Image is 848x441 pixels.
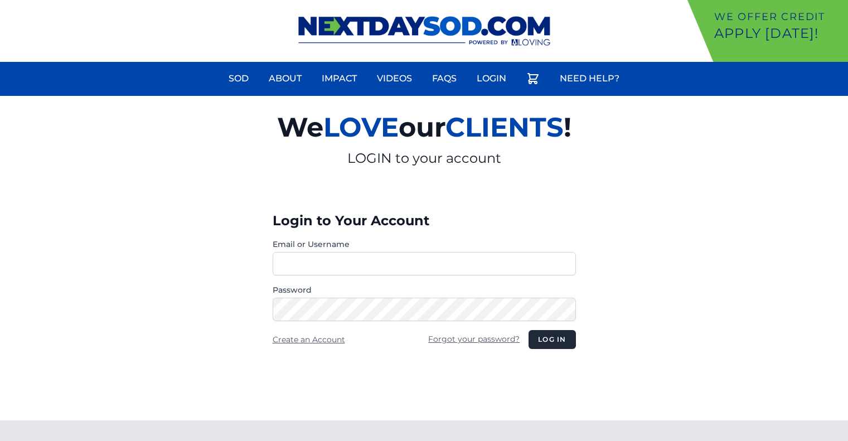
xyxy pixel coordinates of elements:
label: Email or Username [273,239,576,250]
a: Need Help? [553,65,626,92]
a: Impact [315,65,364,92]
a: Videos [370,65,419,92]
a: FAQs [425,65,463,92]
p: We offer Credit [714,9,844,25]
p: Apply [DATE]! [714,25,844,42]
a: Forgot your password? [428,334,520,344]
a: Create an Account [273,335,345,345]
label: Password [273,284,576,295]
a: Login [470,65,513,92]
p: LOGIN to your account [148,149,701,167]
a: About [262,65,308,92]
h2: We our ! [148,105,701,149]
h3: Login to Your Account [273,212,576,230]
a: Sod [222,65,255,92]
button: Log in [529,330,575,349]
span: LOVE [323,111,399,143]
span: CLIENTS [445,111,564,143]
